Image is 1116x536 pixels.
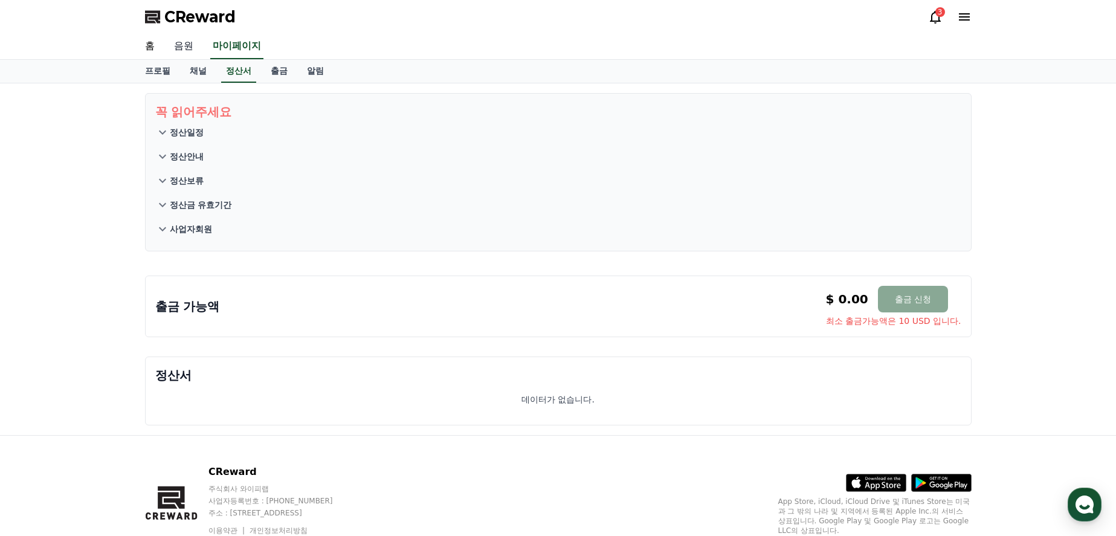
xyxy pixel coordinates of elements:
a: 채널 [180,60,216,83]
button: 정산안내 [155,144,961,169]
span: 설정 [187,401,201,411]
p: 사업자회원 [170,223,212,235]
p: 꼭 읽어주세요 [155,103,961,120]
a: CReward [145,7,236,27]
p: App Store, iCloud, iCloud Drive 및 iTunes Store는 미국과 그 밖의 나라 및 지역에서 등록된 Apple Inc.의 서비스 상표입니다. Goo... [778,497,972,535]
button: 정산일정 [155,120,961,144]
p: 사업자등록번호 : [PHONE_NUMBER] [208,496,356,506]
p: 데이터가 없습니다. [521,393,595,405]
span: 홈 [38,401,45,411]
a: 홈 [135,34,164,59]
a: 홈 [4,383,80,413]
a: 이용약관 [208,526,247,535]
a: 프로필 [135,60,180,83]
a: 개인정보처리방침 [250,526,308,535]
a: 음원 [164,34,203,59]
p: 출금 가능액 [155,298,220,315]
p: $ 0.00 [826,291,868,308]
span: 최소 출금가능액은 10 USD 입니다. [826,315,961,327]
a: 대화 [80,383,156,413]
div: 3 [935,7,945,17]
a: 3 [928,10,943,24]
a: 설정 [156,383,232,413]
p: 정산보류 [170,175,204,187]
p: 정산일정 [170,126,204,138]
p: 정산금 유효기간 [170,199,232,211]
p: 주소 : [STREET_ADDRESS] [208,508,356,518]
a: 마이페이지 [210,34,263,59]
p: 주식회사 와이피랩 [208,484,356,494]
button: 사업자회원 [155,217,961,241]
a: 정산서 [221,60,256,83]
span: 대화 [111,402,125,412]
p: 정산안내 [170,150,204,163]
button: 출금 신청 [878,286,948,312]
span: CReward [164,7,236,27]
button: 정산금 유효기간 [155,193,961,217]
a: 출금 [261,60,297,83]
a: 알림 [297,60,334,83]
button: 정산보류 [155,169,961,193]
p: 정산서 [155,367,961,384]
p: CReward [208,465,356,479]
